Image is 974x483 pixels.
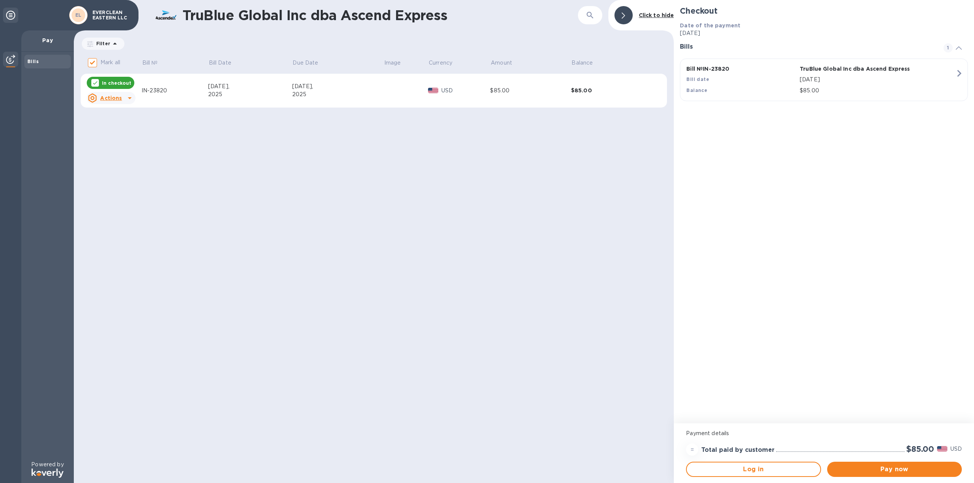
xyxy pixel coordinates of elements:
[491,59,522,67] span: Amount
[100,95,122,101] u: Actions
[800,76,955,84] p: [DATE]
[32,469,64,478] img: Logo
[680,59,968,101] button: Bill №IN-23820TruBlue Global Inc dba Ascend ExpressBill date[DATE]Balance$85.00
[800,87,955,95] p: $85.00
[75,12,82,18] b: EL
[102,80,131,86] p: In checkout
[937,446,947,451] img: USD
[800,65,910,73] p: TruBlue Global Inc dba Ascend Express
[693,465,814,474] span: Log in
[142,87,208,95] div: IN-23820
[441,87,490,95] p: USD
[686,462,821,477] button: Log in
[944,43,953,52] span: 1
[950,445,962,453] p: USD
[571,87,652,94] div: $85.00
[293,59,318,67] p: Due Date
[384,59,401,67] p: Image
[209,59,231,67] p: Bill Date
[31,461,64,469] p: Powered by
[292,82,384,90] div: [DATE],
[571,59,603,67] span: Balance
[680,29,968,37] p: [DATE]
[208,82,292,90] div: [DATE],
[491,59,512,67] p: Amount
[93,40,110,47] p: Filter
[428,88,438,93] img: USD
[209,59,241,67] span: Bill Date
[701,447,775,454] h3: Total paid by customer
[183,7,578,23] h1: TruBlue Global Inc dba Ascend Express
[142,59,158,67] p: Bill №
[92,10,131,21] p: EVERCLEAN EASTERN LLC
[833,465,956,474] span: Pay now
[906,444,934,454] h2: $85.00
[686,76,709,82] b: Bill date
[639,12,674,18] b: Click to hide
[571,59,593,67] p: Balance
[686,429,962,437] p: Payment details
[208,90,292,98] div: 2025
[490,87,571,95] div: $85.00
[27,59,39,64] b: Bills
[686,87,707,93] b: Balance
[686,65,797,73] p: Bill № IN-23820
[680,43,934,51] h3: Bills
[680,6,968,16] h2: Checkout
[429,59,452,67] p: Currency
[686,443,698,456] div: =
[27,36,68,44] p: Pay
[680,22,740,29] b: Date of the payment
[293,59,328,67] span: Due Date
[142,59,168,67] span: Bill №
[100,59,120,67] p: Mark all
[292,90,384,98] div: 2025
[827,462,962,477] button: Pay now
